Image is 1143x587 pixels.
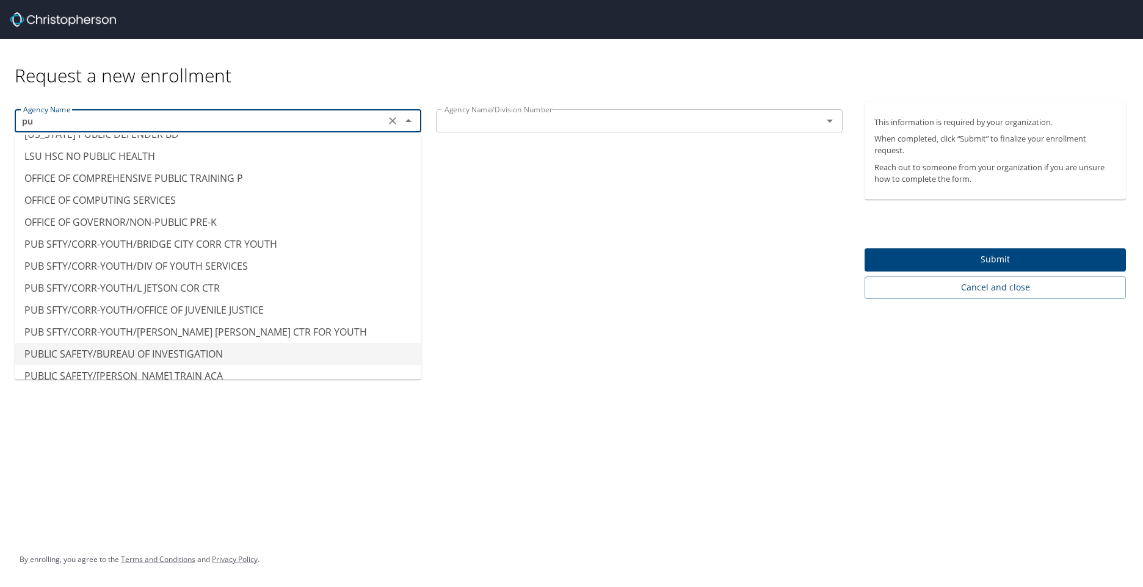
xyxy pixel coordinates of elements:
[15,211,421,233] li: OFFICE OF GOVERNOR/NON-PUBLIC PRE-K
[15,233,421,255] li: PUB SFTY/CORR-YOUTH/BRIDGE CITY CORR CTR YOUTH
[15,299,421,321] li: PUB SFTY/CORR-YOUTH/OFFICE OF JUVENILE JUSTICE
[15,277,421,299] li: PUB SFTY/CORR-YOUTH/L JETSON COR CTR
[15,321,421,343] li: PUB SFTY/CORR-YOUTH/[PERSON_NAME] [PERSON_NAME] CTR FOR YOUTH
[874,162,1116,185] p: Reach out to someone from your organization if you are unsure how to complete the form.
[15,167,421,189] li: OFFICE OF COMPREHENSIVE PUBLIC TRAINING P
[384,112,401,129] button: Clear
[10,12,116,27] img: cbt logo
[400,112,417,129] button: Close
[15,343,421,365] li: PUBLIC SAFETY/BUREAU OF INVESTIGATION
[865,276,1126,299] button: Cancel and close
[20,544,259,575] div: By enrolling, you agree to the and .
[874,280,1116,295] span: Cancel and close
[865,248,1126,272] button: Submit
[121,554,195,564] a: Terms and Conditions
[874,133,1116,156] p: When completed, click “Submit” to finalize your enrollment request.
[15,145,421,167] li: LSU HSC NO PUBLIC HEALTH
[15,39,1136,87] div: Request a new enrollment
[15,189,421,211] li: OFFICE OF COMPUTING SERVICES
[874,252,1116,267] span: Submit
[212,554,258,564] a: Privacy Policy
[15,255,421,277] li: PUB SFTY/CORR-YOUTH/DIV OF YOUTH SERVICES
[874,117,1116,128] p: This information is required by your organization.
[15,365,421,387] li: PUBLIC SAFETY/[PERSON_NAME] TRAIN ACA
[821,112,838,129] button: Open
